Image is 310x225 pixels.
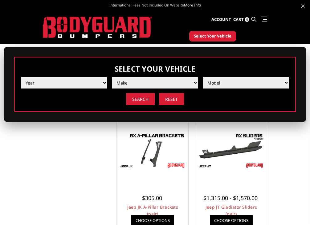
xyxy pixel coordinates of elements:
span: Account [211,17,231,22]
a: Account [211,11,231,28]
span: 0 [245,17,249,22]
img: Jeep JK A-Pillar Brackets (pair) [118,131,187,170]
input: Reset [159,93,184,105]
span: $305.00 [142,194,162,202]
a: Jeep JK A-Pillar Brackets (pair) [118,116,187,184]
a: Cart 0 [233,11,249,28]
a: Jeep JK A-Pillar Brackets (pair) [127,204,178,217]
select: Please select the value from list. [21,77,107,89]
button: Select Your Vehicle [189,31,236,41]
a: Jeep JT Gladiator Sliders (pair) Jeep JT Gladiator Sliders (pair) [197,116,265,184]
img: BODYGUARD BUMPERS [43,17,152,38]
iframe: Chat Widget [279,195,310,225]
span: Select Your Vehicle [194,33,231,39]
span: Cart [233,17,244,22]
input: Search [126,93,155,105]
a: More Info [184,2,201,8]
a: Jeep JT Gladiator Sliders (pair) [206,204,257,217]
select: Please select the value from list. [112,77,198,89]
img: Jeep JT Gladiator Sliders (pair) [197,131,265,170]
h3: Select Your Vehicle [21,64,289,74]
span: $1,315.00 - $1,570.00 [203,194,258,202]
